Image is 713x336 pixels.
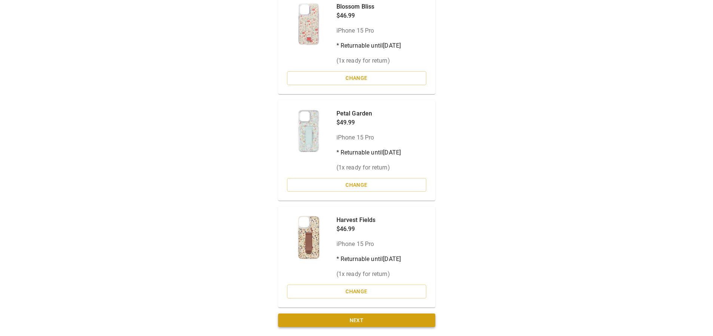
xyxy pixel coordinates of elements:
p: Harvest Fields [336,216,401,225]
p: $49.99 [336,118,401,127]
p: * Returnable until [DATE] [336,41,401,50]
button: Change [287,71,426,85]
p: ( 1 x ready for return) [336,163,401,172]
p: $46.99 [336,11,401,20]
p: iPhone 15 Pro [336,26,401,35]
p: ( 1 x ready for return) [336,56,401,65]
button: Change [287,285,426,298]
p: $46.99 [336,225,401,234]
p: * Returnable until [DATE] [336,148,401,157]
button: Next [278,313,435,327]
p: * Returnable until [DATE] [336,255,401,264]
p: ( 1 x ready for return) [336,270,401,279]
p: Blossom Bliss [336,2,401,11]
p: Petal Garden [336,109,401,118]
p: iPhone 15 Pro [336,133,401,142]
button: Change [287,178,426,192]
p: iPhone 15 Pro [336,240,401,249]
